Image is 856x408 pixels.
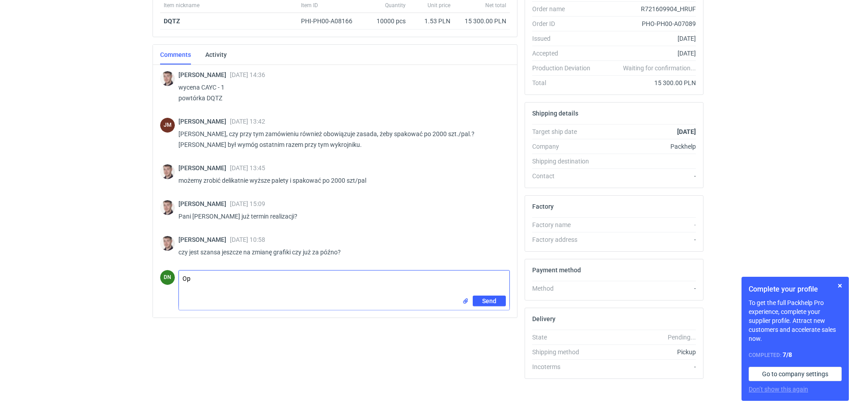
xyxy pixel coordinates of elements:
h2: Factory [532,203,554,210]
div: Shipping destination [532,157,598,166]
span: [DATE] 13:42 [230,118,265,125]
p: To get the full Packhelp Pro experience, complete your supplier profile. Attract new customers an... [749,298,842,343]
span: [PERSON_NAME] [178,118,230,125]
div: Pickup [598,348,696,356]
figcaption: JM [160,118,175,133]
div: JOANNA MOCZAŁA [160,118,175,133]
div: - [598,284,696,293]
span: [PERSON_NAME] [178,164,230,172]
em: Waiting for confirmation... [623,64,696,73]
p: [PERSON_NAME], czy przy tym zamówieniu również obowiązuje zasada, żeby spakować po 2000 szt./pal.... [178,129,503,150]
div: Target ship date [532,127,598,136]
a: Comments [160,45,191,64]
p: możemy zrobić delikatnie wyższe palety i spakować po 2000 szt/pal [178,175,503,186]
div: R721609904_HRUF [598,4,696,13]
span: Quantity [385,2,406,9]
div: Contact [532,172,598,180]
div: - [598,235,696,244]
div: Factory name [532,220,598,229]
strong: 7 / 8 [783,351,792,358]
div: Issued [532,34,598,43]
div: 15 300.00 PLN [458,17,506,26]
div: PHI-PH00-A08166 [301,17,361,26]
div: Method [532,284,598,293]
div: Packhelp [598,142,696,151]
div: Shipping method [532,348,598,356]
div: Accepted [532,49,598,58]
figcaption: DN [160,270,175,285]
span: Item ID [301,2,318,9]
span: [DATE] 14:36 [230,71,265,78]
button: Skip for now [835,280,845,291]
div: - [598,362,696,371]
button: Send [473,296,506,306]
p: wycena CAYC - 1 powtórka DQTZ [178,82,503,103]
img: Maciej Sikora [160,236,175,251]
span: Net total [485,2,506,9]
span: Item nickname [164,2,199,9]
span: [PERSON_NAME] [178,236,230,243]
div: Dawid Nowak [160,270,175,285]
div: Company [532,142,598,151]
span: [DATE] 10:58 [230,236,265,243]
img: Maciej Sikora [160,164,175,179]
h2: Delivery [532,315,555,322]
div: State [532,333,598,342]
span: [PERSON_NAME] [178,71,230,78]
div: PHO-PH00-A07089 [598,19,696,28]
div: 1.53 PLN [413,17,450,26]
span: Unit price [428,2,450,9]
img: Maciej Sikora [160,200,175,215]
a: DQTZ [164,17,180,25]
a: Activity [205,45,227,64]
div: Production Deviation [532,64,598,73]
button: Don’t show this again [749,385,808,394]
div: Completed: [749,350,842,360]
span: Send [482,298,496,304]
strong: [DATE] [677,128,696,135]
div: 15 300.00 PLN [598,78,696,87]
div: [DATE] [598,49,696,58]
span: [DATE] 15:09 [230,200,265,207]
textarea: Op [179,271,509,296]
div: Total [532,78,598,87]
img: Maciej Sikora [160,71,175,86]
div: - [598,172,696,180]
p: czy jest szansa jeszcze na zmianę grafiki czy już za późno? [178,247,503,258]
h2: Shipping details [532,110,578,117]
div: Order name [532,4,598,13]
p: Pani [PERSON_NAME] już termin realizacji? [178,211,503,222]
em: Pending... [668,334,696,341]
span: [PERSON_NAME] [178,200,230,207]
div: - [598,220,696,229]
a: Go to company settings [749,367,842,381]
h2: Payment method [532,266,581,274]
span: [DATE] 13:45 [230,164,265,172]
div: Order ID [532,19,598,28]
div: 10000 pcs [364,13,409,30]
h1: Complete your profile [749,284,842,295]
div: Incoterms [532,362,598,371]
div: [DATE] [598,34,696,43]
div: Factory address [532,235,598,244]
